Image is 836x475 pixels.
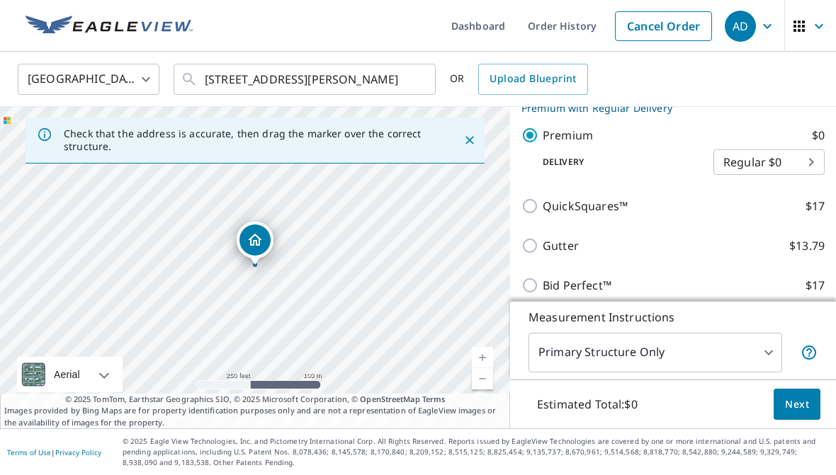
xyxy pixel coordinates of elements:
p: Premium with Regular Delivery [521,101,808,115]
span: Your report will include only the primary structure on the property. For example, a detached gara... [801,344,818,361]
p: Delivery [521,156,713,168]
p: $13.79 [789,237,825,254]
div: Aerial [50,357,84,392]
div: Regular $0 [713,142,825,182]
p: Premium [543,127,593,144]
div: Primary Structure Only [529,333,782,372]
p: | [7,448,101,457]
a: Cancel Order [615,11,712,41]
a: OpenStreetMap [360,394,419,404]
button: Close [461,131,479,149]
input: Search by address or latitude-longitude [205,59,407,99]
img: EV Logo [26,16,193,37]
div: Dropped pin, building 1, Residential property, 7309 Cindy Ct North Richland Hills, TX 76182 [237,222,273,265]
button: Next [774,389,820,420]
span: © 2025 TomTom, Earthstar Geographics SIO, © 2025 Microsoft Corporation, © [65,394,446,406]
a: Terms of Use [7,447,51,457]
p: Gutter [543,237,579,254]
div: OR [450,64,588,95]
p: $0 [812,127,825,144]
span: Upload Blueprint [490,70,576,88]
div: AD [725,11,756,42]
p: $17 [806,198,825,214]
div: [GEOGRAPHIC_DATA] [18,59,159,99]
a: Privacy Policy [55,447,101,457]
div: Aerial [17,357,123,392]
p: Measurement Instructions [529,309,818,326]
p: Estimated Total: $0 [526,389,649,420]
p: Bid Perfect™ [543,277,611,294]
p: © 2025 Eagle View Technologies, Inc. and Pictometry International Corp. All Rights Reserved. Repo... [123,436,829,468]
p: Check that the address is accurate, then drag the marker over the correct structure. [64,127,438,153]
a: Terms [422,394,446,404]
span: Next [785,396,809,413]
a: Current Level 17, Zoom In [472,347,493,368]
a: Current Level 17, Zoom Out [472,368,493,389]
p: $17 [806,277,825,294]
a: Upload Blueprint [478,64,587,95]
p: QuickSquares™ [543,198,628,214]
